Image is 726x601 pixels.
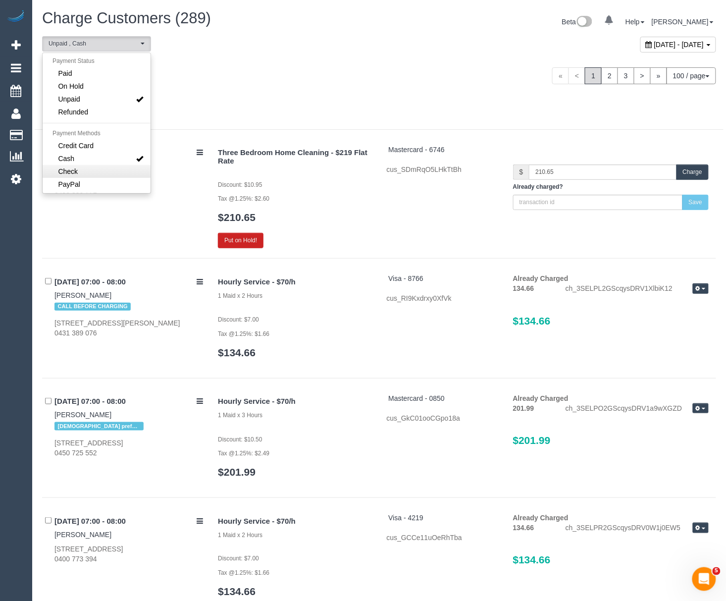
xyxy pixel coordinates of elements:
[513,435,551,446] span: $201.99
[58,107,89,117] span: Refunded
[218,532,262,539] small: 1 Maid x 2 Hours
[54,278,203,286] h4: [DATE] 07:00 - 08:00
[218,397,371,406] h4: Hourly Service - $70/h
[654,41,704,49] span: [DATE] - [DATE]
[387,293,498,303] div: cus_RI9Kxdrxy0XfVk
[387,164,498,174] div: cus_SDmRqO5LHkTtBh
[218,466,256,478] a: $201.99
[42,36,151,52] button: Unpaid , Cash
[618,67,634,84] a: 3
[58,68,72,78] span: Paid
[218,316,259,323] small: Discount: $7.00
[54,422,144,430] span: [DEMOGRAPHIC_DATA] preferred
[218,412,262,419] small: 1 Maid x 3 Hours
[54,318,203,338] div: [STREET_ADDRESS][PERSON_NAME] 0431 389 076
[58,179,80,189] span: PayPal
[513,284,534,292] strong: 134.66
[218,517,371,526] h4: Hourly Service - $70/h
[58,94,80,104] span: Unpaid
[218,278,371,286] h4: Hourly Service - $70/h
[218,347,256,358] a: $134.66
[513,164,529,180] span: $
[585,67,602,84] span: 1
[58,154,75,164] span: Cash
[218,292,262,299] small: 1 Maid x 2 Hours
[692,567,716,591] iframe: Intercom live chat
[576,16,592,29] img: New interface
[513,315,551,327] span: $134.66
[388,146,445,154] a: Mastercard - 6746
[388,394,445,402] a: Mastercard - 0850
[388,514,423,522] a: Visa - 4219
[218,212,256,223] a: $210.65
[562,18,593,26] a: Beta
[218,233,263,248] button: Put on Hold!
[650,67,667,84] a: »
[513,554,551,566] span: $134.66
[42,9,211,27] span: Charge Customers (289)
[552,67,716,84] nav: Pagination navigation
[218,570,269,577] small: Tax @1.25%: $1.66
[513,524,534,532] strong: 134.66
[6,10,26,24] img: Automaid Logo
[58,81,84,91] span: On Hold
[513,184,709,190] h5: Already charged?
[513,404,534,412] strong: 201.99
[569,67,585,84] span: <
[218,555,259,562] small: Discount: $7.00
[625,18,645,26] a: Help
[54,545,203,564] div: [STREET_ADDRESS] 0400 773 394
[218,330,269,337] small: Tax @1.25%: $1.66
[218,149,371,165] h4: Three Bedroom Home Cleaning - $219 Flat Rate
[513,394,569,402] strong: Already Charged
[52,130,101,137] span: Payment Methods
[218,181,262,188] small: Discount: $10.95
[58,166,78,176] span: Check
[652,18,714,26] a: [PERSON_NAME]
[558,403,716,415] div: ch_3SELPO2GScqysDRV1a9wXGZD
[552,67,569,84] span: «
[387,533,498,543] div: cus_GCCe11uOeRhTba
[667,67,716,84] button: 100 / page
[713,567,721,575] span: 5
[558,523,716,535] div: ch_3SELPR2GScqysDRV0W1j0EW5
[218,586,256,598] a: $134.66
[54,411,111,419] a: [PERSON_NAME]
[218,195,269,202] small: Tax @1.25%: $2.60
[218,450,269,457] small: Tax @1.25%: $2.49
[58,141,94,151] span: Credit Card
[54,291,111,299] a: [PERSON_NAME]
[558,283,716,295] div: ch_3SELPL2GScqysDRV1XlbiK12
[54,420,203,433] div: Tags
[54,303,131,311] span: CALL BEFORE CHARGING
[513,274,569,282] strong: Already Charged
[513,195,683,210] input: transaction id
[387,413,498,423] div: cus_GkC01ooCGpo18a
[601,67,618,84] a: 2
[54,517,203,526] h4: [DATE] 07:00 - 08:00
[634,67,651,84] a: >
[49,40,138,48] span: Unpaid , Cash
[54,300,203,313] div: Tags
[218,436,262,443] small: Discount: $10.50
[676,164,709,180] button: Charge
[54,397,203,406] h4: [DATE] 07:00 - 08:00
[54,531,111,539] a: [PERSON_NAME]
[52,57,95,64] span: Payment Status
[54,438,203,458] div: [STREET_ADDRESS] 0450 725 552
[388,274,423,282] a: Visa - 8766
[513,514,569,522] strong: Already Charged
